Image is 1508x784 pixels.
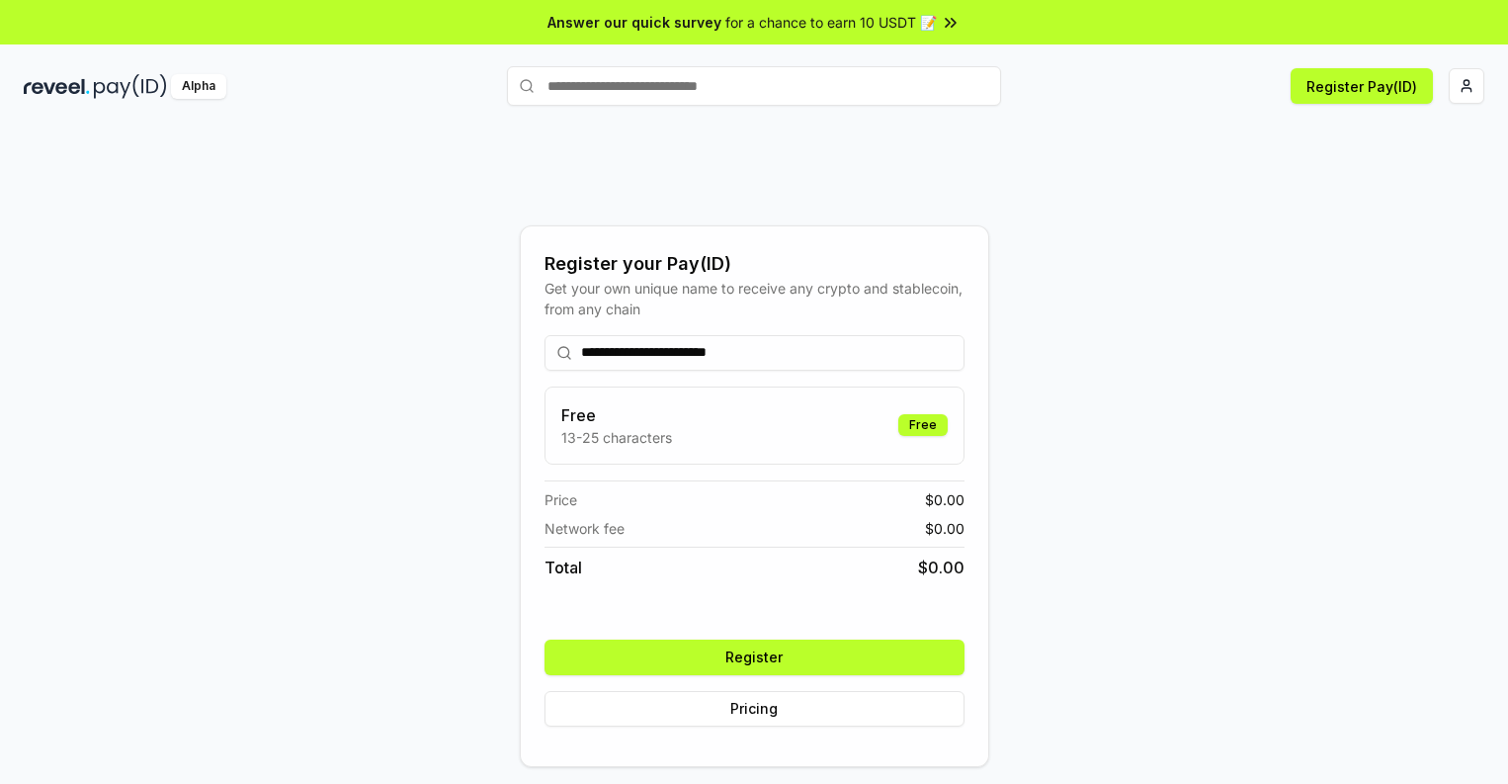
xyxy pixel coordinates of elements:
[561,427,672,448] p: 13-25 characters
[94,74,167,99] img: pay_id
[545,250,964,278] div: Register your Pay(ID)
[171,74,226,99] div: Alpha
[918,556,964,579] span: $ 0.00
[545,640,964,675] button: Register
[545,691,964,727] button: Pricing
[925,518,964,539] span: $ 0.00
[24,74,90,99] img: reveel_dark
[545,278,964,319] div: Get your own unique name to receive any crypto and stablecoin, from any chain
[545,489,577,510] span: Price
[561,403,672,427] h3: Free
[1291,68,1433,104] button: Register Pay(ID)
[925,489,964,510] span: $ 0.00
[547,12,721,33] span: Answer our quick survey
[545,518,625,539] span: Network fee
[545,556,582,579] span: Total
[725,12,937,33] span: for a chance to earn 10 USDT 📝
[898,414,948,436] div: Free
